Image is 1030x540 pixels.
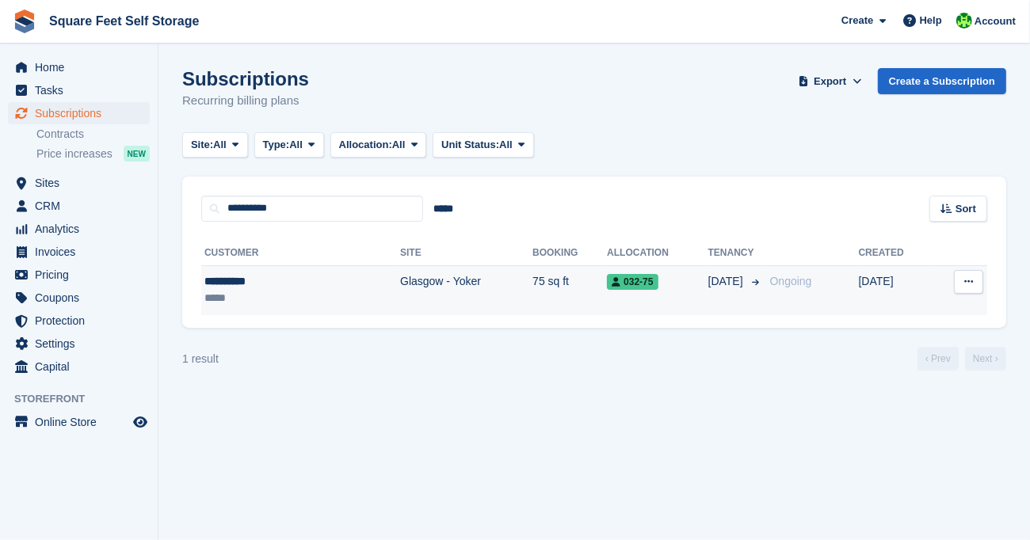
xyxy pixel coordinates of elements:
[182,132,248,158] button: Site: All
[36,146,113,162] span: Price increases
[8,218,150,240] a: menu
[191,137,213,153] span: Site:
[859,265,933,315] td: [DATE]
[859,241,933,266] th: Created
[35,56,130,78] span: Home
[8,287,150,309] a: menu
[532,241,607,266] th: Booking
[8,241,150,263] a: menu
[607,241,708,266] th: Allocation
[201,241,400,266] th: Customer
[182,351,219,367] div: 1 result
[8,333,150,355] a: menu
[213,137,227,153] span: All
[8,172,150,194] a: menu
[708,273,746,290] span: [DATE]
[35,333,130,355] span: Settings
[330,132,427,158] button: Allocation: All
[8,102,150,124] a: menu
[35,287,130,309] span: Coupons
[965,347,1006,371] a: Next
[8,56,150,78] a: menu
[36,145,150,162] a: Price increases NEW
[8,79,150,101] a: menu
[339,137,392,153] span: Allocation:
[35,79,130,101] span: Tasks
[182,92,309,110] p: Recurring billing plans
[532,265,607,315] td: 75 sq ft
[8,411,150,433] a: menu
[814,74,846,89] span: Export
[8,310,150,332] a: menu
[607,274,658,290] span: 032-75
[43,8,205,34] a: Square Feet Self Storage
[35,264,130,286] span: Pricing
[708,241,764,266] th: Tenancy
[441,137,499,153] span: Unit Status:
[35,172,130,194] span: Sites
[400,265,532,315] td: Glasgow - Yoker
[124,146,150,162] div: NEW
[35,241,130,263] span: Invoices
[8,264,150,286] a: menu
[400,241,532,266] th: Site
[795,68,865,94] button: Export
[35,310,130,332] span: Protection
[35,218,130,240] span: Analytics
[8,195,150,217] a: menu
[975,13,1016,29] span: Account
[956,13,972,29] img: Lorraine Cassidy
[35,195,130,217] span: CRM
[289,137,303,153] span: All
[878,68,1006,94] a: Create a Subscription
[131,413,150,432] a: Preview store
[914,347,1009,371] nav: Page
[263,137,290,153] span: Type:
[14,391,158,407] span: Storefront
[956,201,976,217] span: Sort
[13,10,36,33] img: stora-icon-8386f47178a22dfd0bd8f6a31ec36ba5ce8667c1dd55bd0f319d3a0aa187defe.svg
[254,132,324,158] button: Type: All
[917,347,959,371] a: Previous
[841,13,873,29] span: Create
[392,137,406,153] span: All
[433,132,533,158] button: Unit Status: All
[35,356,130,378] span: Capital
[499,137,513,153] span: All
[35,102,130,124] span: Subscriptions
[182,68,309,89] h1: Subscriptions
[770,275,812,287] span: Ongoing
[920,13,942,29] span: Help
[8,356,150,378] a: menu
[35,411,130,433] span: Online Store
[36,127,150,142] a: Contracts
